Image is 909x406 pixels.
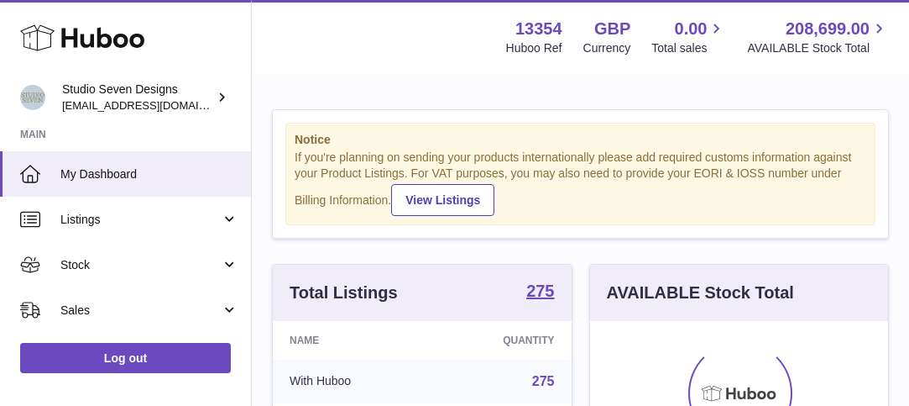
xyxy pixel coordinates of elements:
th: Name [273,321,434,360]
span: 0.00 [675,18,708,40]
div: Huboo Ref [506,40,562,56]
a: 0.00 Total sales [651,18,726,56]
h3: Total Listings [290,282,398,304]
strong: 275 [526,282,554,299]
a: Log out [20,343,231,373]
div: Studio Seven Designs [62,82,213,113]
span: AVAILABLE Stock Total [747,40,889,56]
span: [EMAIL_ADDRESS][DOMAIN_NAME] [62,98,247,112]
a: 275 [532,374,555,388]
span: My Dashboard [60,166,238,182]
span: Total sales [651,40,726,56]
span: 208,699.00 [786,18,870,40]
td: With Huboo [273,360,434,403]
img: internalAdmin-13354@internal.huboo.com [20,85,45,110]
strong: 13354 [515,18,562,40]
h3: AVAILABLE Stock Total [607,282,794,304]
th: Quantity [434,321,572,360]
span: Stock [60,257,221,273]
a: 208,699.00 AVAILABLE Stock Total [747,18,889,56]
div: If you're planning on sending your products internationally please add required customs informati... [295,150,866,215]
span: Sales [60,303,221,319]
strong: Notice [295,132,866,148]
a: 275 [526,282,554,303]
div: Currency [583,40,631,56]
a: View Listings [391,184,494,216]
span: Listings [60,212,221,228]
strong: GBP [594,18,630,40]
